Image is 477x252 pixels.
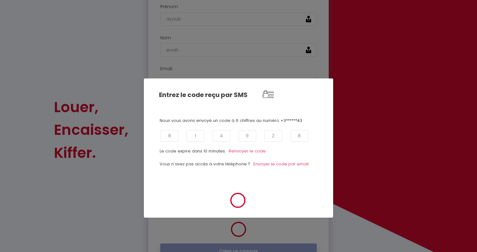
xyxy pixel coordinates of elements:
[257,83,279,105] img: NO IMAGE
[5,3,24,21] button: Ouvrir le widget de chat LiveChat
[160,161,250,174] p: Vous n'avez pas accès à votre téléphone ?
[229,148,266,154] a: Renvoyer le code
[253,161,309,167] a: Envoyer le code par email
[160,117,317,124] p: Nous vous avons envoyé un code à 6 chiffres au numéro +3******43
[159,91,257,99] h2: Entrez le code reçu par SMS
[160,148,226,154] p: Le code expire dans 10 minutes.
